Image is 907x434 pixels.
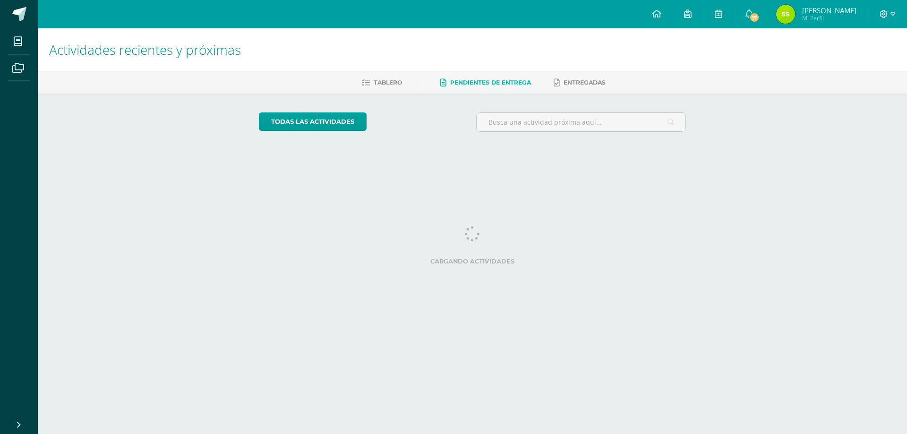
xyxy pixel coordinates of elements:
span: Actividades recientes y próximas [49,41,241,59]
span: 17 [749,12,760,23]
span: Tablero [374,79,402,86]
span: Mi Perfil [802,14,856,22]
span: Entregadas [564,79,606,86]
a: todas las Actividades [259,112,367,131]
label: Cargando actividades [259,258,686,265]
a: Pendientes de entrega [440,75,531,90]
span: [PERSON_NAME] [802,6,856,15]
span: Pendientes de entrega [450,79,531,86]
a: Tablero [362,75,402,90]
input: Busca una actividad próxima aquí... [477,113,686,131]
a: Entregadas [554,75,606,90]
img: e8fcee8d1cfe8218e44d00f1c6eef56f.png [776,5,795,24]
